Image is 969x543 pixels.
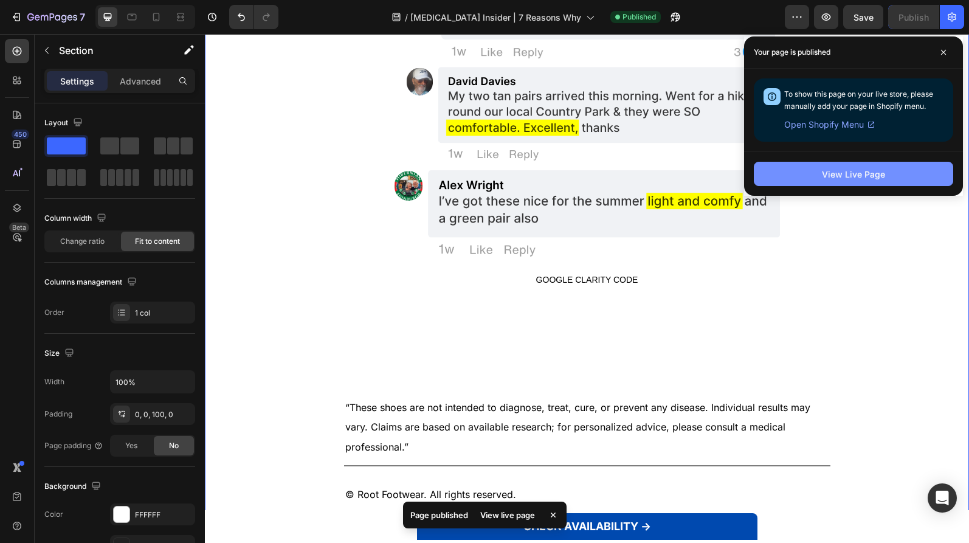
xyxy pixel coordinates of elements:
span: Fit to content [135,236,180,247]
span: © Root Footwear. All rights reserved. [140,454,311,466]
div: 1 col [135,308,192,319]
div: FFFFFF [135,510,192,521]
div: Color [44,509,63,520]
div: Rich Text Editor. Editing area: main [139,449,626,471]
span: No [169,440,179,451]
a: CHECK AVAILABILITY → [212,479,553,506]
button: View Live Page [754,162,953,186]
div: Column width [44,210,109,227]
div: Undo/Redo [229,5,278,29]
p: Section [59,43,159,58]
strong: CHECK AVAILABILITY → [319,486,446,499]
div: Padding [44,409,72,420]
div: View Live Page [822,168,885,181]
button: Publish [888,5,939,29]
p: 7 [80,10,85,24]
p: Your page is published [754,46,830,58]
button: 7 [5,5,91,29]
iframe: Design area [205,34,969,543]
span: Yes [125,440,137,451]
div: Open Intercom Messenger [928,483,957,513]
span: Published [622,12,656,22]
span: Open Shopify Menu [784,117,864,132]
span: “These shoes are not intended to diagnose, treat, cure, or prevent any disease. Individual result... [140,367,605,419]
p: Settings [60,75,94,88]
span: GOOGLE CLARITY CODE [139,238,626,253]
div: Background [44,479,103,495]
div: Order [44,307,64,318]
div: Width [44,376,64,387]
div: Rich Text Editor. Editing area: main [139,362,626,424]
span: / [405,11,408,24]
div: Page padding [44,440,103,451]
div: Publish [898,11,929,24]
div: 0, 0, 100, 0 [135,409,192,420]
p: Page published [410,509,468,521]
div: 450 [12,130,29,139]
span: Change ratio [60,236,105,247]
button: Save [843,5,883,29]
div: View live page [473,507,542,524]
input: Auto [111,371,195,393]
p: Advanced [120,75,161,88]
div: Beta [9,223,29,232]
div: Size [44,345,77,362]
img: gempages_567719558543049809-8fe3c1ea-da98-4e3c-9d46-9e16909ac73f.png [185,130,580,229]
span: [MEDICAL_DATA] Insider | 7 Reasons Why [410,11,581,24]
img: gempages_567719558543049809-9fe7742e-bfec-4713-b048-6c0d787fba74.png [185,31,580,130]
div: Columns management [44,274,139,291]
div: Layout [44,115,85,131]
span: To show this page on your live store, please manually add your page in Shopify menu. [784,89,933,111]
span: Save [853,12,874,22]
